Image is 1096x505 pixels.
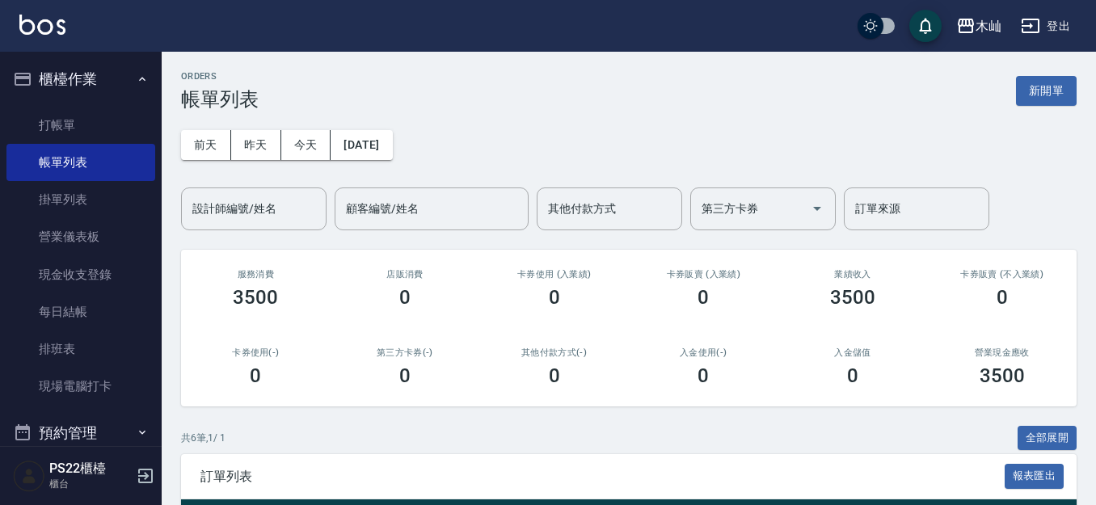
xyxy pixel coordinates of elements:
h3: 0 [399,364,411,387]
h2: 卡券販賣 (入業績) [648,269,759,280]
button: 新開單 [1016,76,1077,106]
h2: 營業現金應收 [946,347,1057,358]
h3: 3500 [830,286,875,309]
h2: 店販消費 [350,269,461,280]
button: 登出 [1014,11,1077,41]
h2: 卡券使用(-) [200,347,311,358]
a: 打帳單 [6,107,155,144]
h3: 0 [549,364,560,387]
h3: 3500 [980,364,1025,387]
h3: 服務消費 [200,269,311,280]
button: 報表匯出 [1005,464,1064,489]
img: Logo [19,15,65,35]
button: save [909,10,942,42]
h2: 其他付款方式(-) [499,347,609,358]
a: 營業儀表板 [6,218,155,255]
h2: 入金儲值 [798,347,908,358]
a: 排班表 [6,330,155,368]
a: 報表匯出 [1005,468,1064,483]
h2: 卡券販賣 (不入業績) [946,269,1057,280]
button: 全部展開 [1018,426,1077,451]
button: [DATE] [331,130,392,160]
h2: 入金使用(-) [648,347,759,358]
h3: 0 [698,286,709,309]
h3: 0 [250,364,261,387]
h3: 0 [399,286,411,309]
h2: ORDERS [181,71,259,82]
button: 前天 [181,130,231,160]
button: 今天 [281,130,331,160]
button: 昨天 [231,130,281,160]
a: 現場電腦打卡 [6,368,155,405]
a: 每日結帳 [6,293,155,330]
button: 木屾 [950,10,1008,43]
span: 訂單列表 [200,469,1005,485]
a: 帳單列表 [6,144,155,181]
a: 掛單列表 [6,181,155,218]
h2: 業績收入 [798,269,908,280]
img: Person [13,460,45,492]
h3: 0 [847,364,858,387]
h2: 卡券使用 (入業績) [499,269,609,280]
a: 新開單 [1016,82,1077,98]
div: 木屾 [976,16,1001,36]
p: 共 6 筆, 1 / 1 [181,431,226,445]
button: Open [804,196,830,221]
h3: 0 [698,364,709,387]
button: 預約管理 [6,412,155,454]
h3: 帳單列表 [181,88,259,111]
h2: 第三方卡券(-) [350,347,461,358]
button: 櫃檯作業 [6,58,155,100]
a: 現金收支登錄 [6,256,155,293]
h5: PS22櫃檯 [49,461,132,477]
h3: 0 [997,286,1008,309]
h3: 0 [549,286,560,309]
p: 櫃台 [49,477,132,491]
h3: 3500 [233,286,278,309]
